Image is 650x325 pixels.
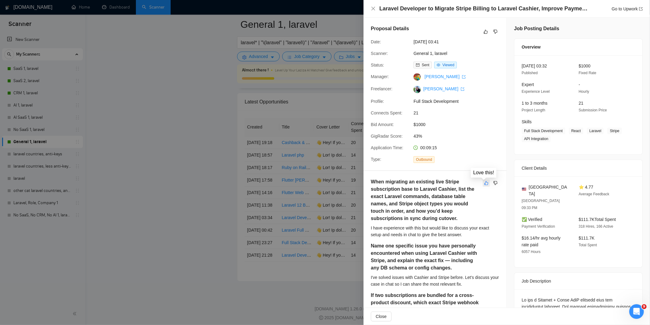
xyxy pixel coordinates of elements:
[522,187,526,191] img: 🇺🇸
[522,160,635,176] div: Client Details
[371,242,480,272] h5: Name one specific issue you have personally encountered when using Laravel Cashier with Stripe, a...
[579,243,597,247] span: Total Spent
[522,71,538,75] span: Published
[642,304,647,309] span: 9
[371,74,389,79] span: Manager:
[462,75,466,79] span: export
[492,179,499,187] button: dislike
[579,63,591,68] span: $1000
[522,108,545,112] span: Project Length
[420,145,437,150] span: 00:09:15
[579,185,593,190] span: ⭐ 4.77
[416,63,420,67] span: mail
[371,51,388,56] span: Scanner:
[522,101,548,106] span: 1 to 3 months
[371,6,376,11] button: Close
[414,121,505,128] span: $1000
[579,217,616,222] span: $111.7K Total Spent
[371,178,480,222] h5: When migrating an existing live Stripe subscription base to Laravel Cashier, list the exact Larav...
[483,179,490,187] button: like
[522,119,532,124] span: Skills
[569,128,583,134] span: React
[371,134,403,139] span: GigRadar Score:
[371,86,392,91] span: Freelancer:
[371,39,381,44] span: Date:
[371,122,394,127] span: Bid Amount:
[371,274,499,287] div: I've solved issues with Cashier and Stripe before. Let's discuss your case in chat so I can share...
[371,99,384,104] span: Profile:
[522,250,541,254] span: 6057 Hours
[579,101,584,106] span: 21
[437,63,440,67] span: eye
[522,217,542,222] span: ✅ Verified
[442,63,454,67] span: Viewed
[579,192,609,196] span: Average Feedback
[579,89,589,94] span: Hourly
[522,128,565,134] span: Full Stack Development
[484,29,488,34] span: like
[522,224,555,229] span: Payment Verification
[629,304,644,319] iframe: Intercom live chat
[414,156,435,163] span: Outbound
[423,86,464,91] a: [PERSON_NAME] export
[422,63,429,67] span: Sent
[414,133,505,139] span: 43%
[473,170,494,175] div: Love this!
[414,50,505,57] span: General 1, laravel
[639,7,643,11] span: export
[607,128,622,134] span: Stripe
[522,89,550,94] span: Experience Level
[514,25,559,32] h5: Job Posting Details
[414,146,418,150] span: clock-circle
[522,236,561,247] span: $16.14/hr avg hourly rate paid
[493,181,498,186] span: dislike
[522,82,534,87] span: Expert
[414,38,505,45] span: [DATE] 03:41
[371,25,409,32] h5: Proposal Details
[579,236,595,240] span: $111.7K
[414,86,421,93] img: c1wb4Avu8h9cNp1h_fzU5_O9FXAWCBY7M3KOGlKb5jvdE9PnBFOxb8A4I01Tw_BuMe
[579,224,613,229] span: 318 Hires, 166 Active
[371,63,384,67] span: Status:
[379,5,590,13] h4: Laravel Developer to Migrate Stripe Billing to Laravel Cashier, Improve Payment Provider Switching
[371,225,499,238] div: I have experience with this but would like to discuss your exact setup and needs in chat to give ...
[522,135,551,142] span: API Integration
[579,82,580,87] span: -
[579,71,596,75] span: Fixed Rate
[522,63,547,68] span: [DATE] 03:32
[376,313,387,320] span: Close
[482,28,489,35] button: like
[522,199,560,210] span: [GEOGRAPHIC_DATA] 09:33 PM
[371,157,381,162] span: Type:
[461,87,464,91] span: export
[522,273,635,289] div: Job Description
[612,6,643,11] a: Go to Upworkexport
[493,29,498,34] span: dislike
[579,108,607,112] span: Submission Price
[522,44,541,50] span: Overview
[424,74,466,79] a: [PERSON_NAME] export
[414,110,505,116] span: 21
[529,184,569,197] span: [GEOGRAPHIC_DATA]
[484,181,488,186] span: like
[371,6,376,11] span: close
[371,110,403,115] span: Connects Spent:
[587,128,604,134] span: Laravel
[371,145,403,150] span: Application Time:
[492,28,499,35] button: dislike
[414,98,505,105] span: Full Stack Development
[371,312,392,321] button: Close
